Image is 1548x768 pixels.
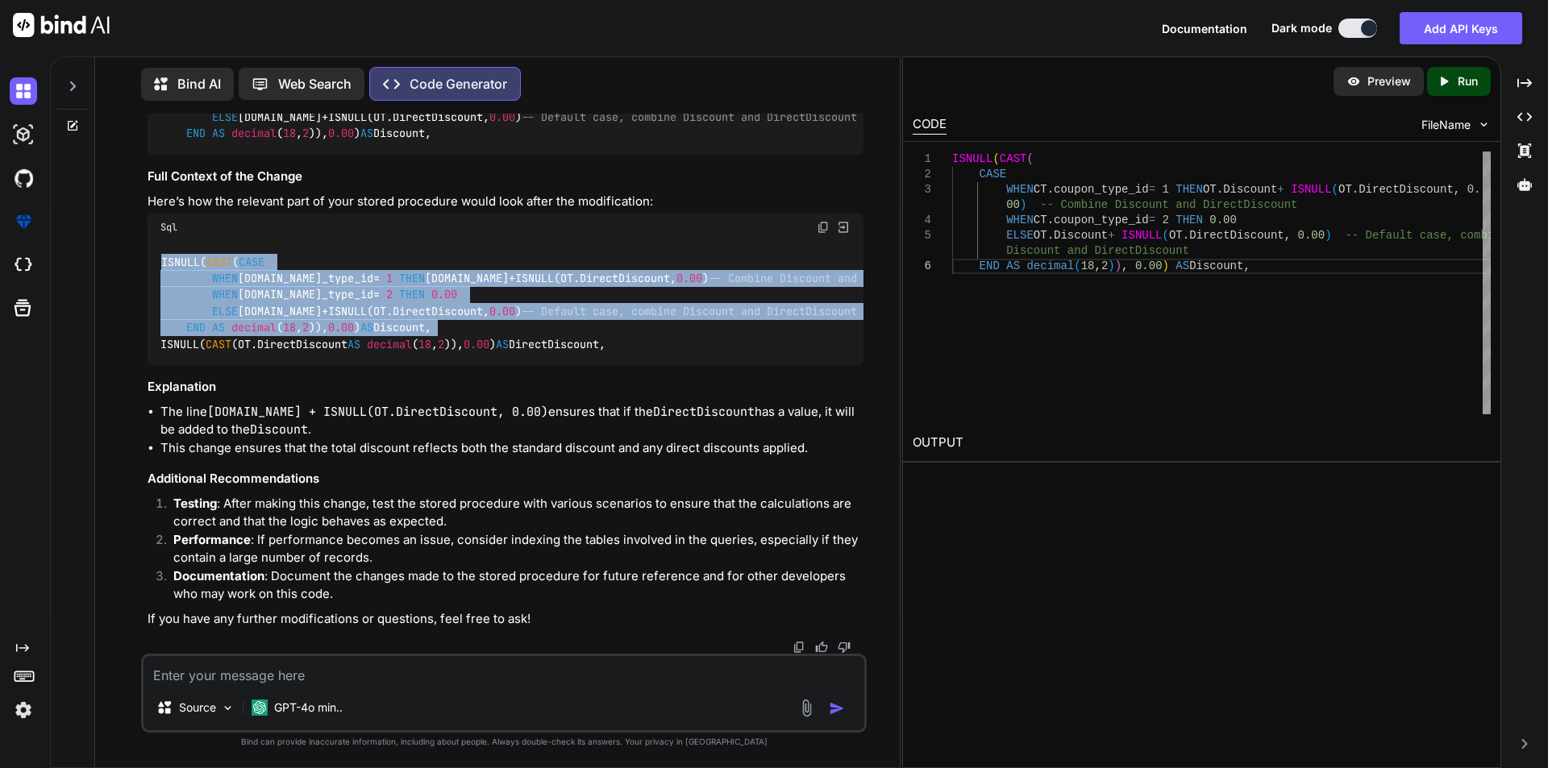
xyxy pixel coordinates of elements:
[1421,117,1471,133] span: FileName
[212,110,238,124] span: ELSE
[489,304,515,318] span: 0.00
[797,699,816,717] img: attachment
[177,74,221,93] p: Bind AI
[913,152,931,167] div: 1
[653,404,755,420] code: DirectDiscount
[1108,229,1114,242] span: +
[464,337,489,351] span: 0.00
[212,304,238,318] span: ELSE
[373,288,380,302] span: =
[1006,259,1020,272] span: AS
[1121,229,1162,242] span: ISNULL
[10,77,37,105] img: darkChat
[836,220,851,235] img: Open in Browser
[1284,229,1290,242] span: ,
[1458,73,1478,89] p: Run
[328,127,354,141] span: 0.00
[283,127,296,141] span: 18
[817,221,830,234] img: copy
[1216,183,1222,196] span: .
[1006,183,1034,196] span: WHEN
[173,568,264,583] strong: Documentation
[1203,183,1217,196] span: OT
[386,271,393,285] span: 1
[1189,229,1284,242] span: DirectDiscount
[1162,22,1247,35] span: Documentation
[1094,259,1101,272] span: ,
[999,152,1026,165] span: CAST
[274,700,343,716] p: GPT-4o min..
[952,152,992,165] span: ISNULL
[1477,118,1491,131] img: chevron down
[283,321,296,335] span: 18
[10,121,37,148] img: darkAi-studio
[13,13,110,37] img: Bind AI
[1033,229,1047,242] span: OT
[186,321,206,335] span: END
[992,152,999,165] span: (
[1209,214,1237,226] span: 0.00
[1271,20,1332,36] span: Dark mode
[522,110,857,124] span: -- Default case, combine Discount and DirectDiscount
[399,271,425,285] span: THEN
[1351,183,1358,196] span: .
[148,193,863,211] p: Here’s how the relevant part of your stored procedure would look after the modification:
[231,321,277,335] span: decimal
[347,337,360,351] span: AS
[1176,259,1189,272] span: AS
[1467,183,1480,196] span: 0.
[913,228,931,243] div: 5
[1026,152,1033,165] span: (
[1162,20,1247,37] button: Documentation
[148,470,863,488] h3: Additional Recommendations
[1135,259,1163,272] span: 0.00
[148,610,863,629] p: If you have any further modifications or questions, feel free to ask!
[160,567,863,604] li: : Document the changes made to the stored procedure for future reference and for other developers...
[239,255,264,269] span: CASE
[1006,244,1189,257] span: Discount and DirectDiscount
[1162,259,1168,272] span: )
[1338,183,1352,196] span: OT
[1006,214,1034,226] span: WHEN
[160,60,954,142] code: ISNULL( ( [DOMAIN_NAME]_type_id [DOMAIN_NAME] ISNULL(OT.DirectDiscount, ) [DOMAIN_NAME]_type_id [...
[1331,183,1338,196] span: (
[10,696,37,724] img: settings
[1080,259,1094,272] span: 18
[160,254,954,353] code: ISNULL( ( [DOMAIN_NAME]_type_id [DOMAIN_NAME] ISNULL(OT.DirectDiscount, ) [DOMAIN_NAME]_type_id [...
[1359,183,1454,196] span: DirectDiscount
[10,251,37,279] img: cloudideIcon
[1162,229,1168,242] span: (
[1148,214,1155,226] span: =
[141,736,867,748] p: Bind can provide inaccurate information, including about people. Always double-check its answers....
[913,115,947,135] div: CODE
[1325,229,1331,242] span: )
[1033,183,1047,196] span: CT
[431,288,457,302] span: 0.00
[1277,183,1284,196] span: +
[206,337,231,351] span: CAST
[148,168,863,186] h3: Full Context of the Change
[231,127,277,141] span: decimal
[1345,229,1508,242] span: -- Default case, combine
[206,255,232,269] span: CAST
[1114,259,1121,272] span: )
[278,74,352,93] p: Web Search
[328,321,354,335] span: 0.00
[410,74,507,93] p: Code Generator
[913,167,931,182] div: 2
[1346,74,1361,89] img: preview
[360,321,373,335] span: AS
[186,127,206,141] span: END
[212,321,225,335] span: AS
[509,271,515,285] span: +
[815,641,828,654] img: like
[838,641,851,654] img: dislike
[979,168,1006,181] span: CASE
[160,495,863,531] li: : After making this change, test the stored procedure with various scenarios to ensure that the c...
[979,259,999,272] span: END
[373,271,380,285] span: =
[1189,259,1243,272] span: Discount
[399,288,425,302] span: THEN
[903,424,1500,462] h2: OUTPUT
[1223,183,1277,196] span: Discount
